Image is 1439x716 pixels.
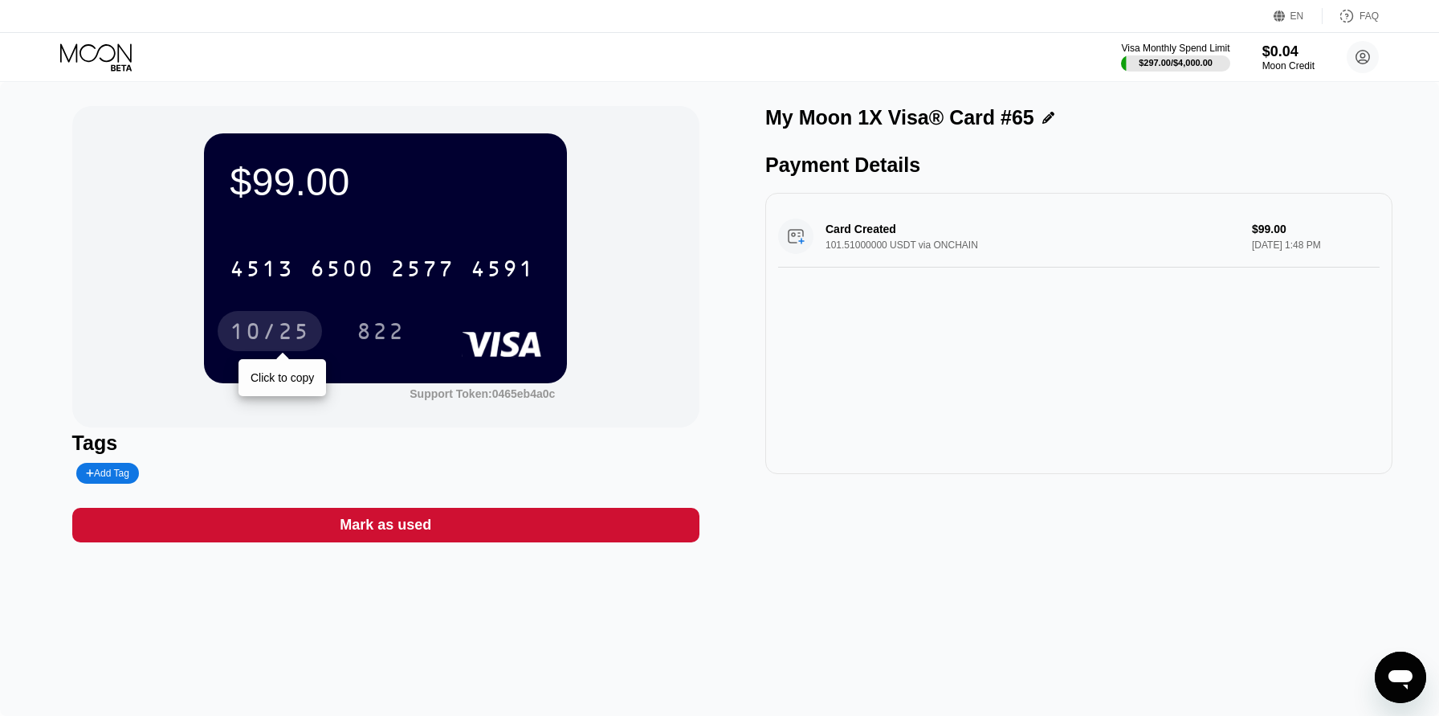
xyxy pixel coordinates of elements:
div: $99.00 [230,159,541,204]
div: 2577 [390,258,455,284]
div: Visa Monthly Spend Limit$297.00/$4,000.00 [1121,43,1229,72]
iframe: Кнопка запуска окна обмена сообщениями [1375,652,1426,703]
div: 10/25 [230,321,310,346]
div: Moon Credit [1262,60,1315,72]
div: Mark as used [72,508,699,542]
div: 822 [357,321,405,346]
div: 4513 [230,258,294,284]
div: Payment Details [765,153,1392,177]
div: My Moon 1X Visa® Card #65 [765,106,1034,129]
div: 4591 [471,258,535,284]
div: Click to copy [251,371,314,384]
div: $0.04 [1262,43,1315,60]
div: Support Token:0465eb4a0c [410,387,555,400]
div: 10/25 [218,311,322,351]
div: FAQ [1360,10,1379,22]
div: 822 [344,311,417,351]
div: Add Tag [86,468,129,479]
div: $0.04Moon Credit [1262,43,1315,72]
div: Tags [72,432,699,455]
div: Mark as used [340,516,431,534]
div: Add Tag [76,463,139,484]
div: EN [1290,10,1304,22]
div: Visa Monthly Spend Limit [1121,43,1229,54]
div: Support Token: 0465eb4a0c [410,387,555,400]
div: EN [1274,8,1323,24]
div: 6500 [310,258,374,284]
div: 4513650025774591 [220,248,544,288]
div: $297.00 / $4,000.00 [1139,58,1213,68]
div: FAQ [1323,8,1379,24]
